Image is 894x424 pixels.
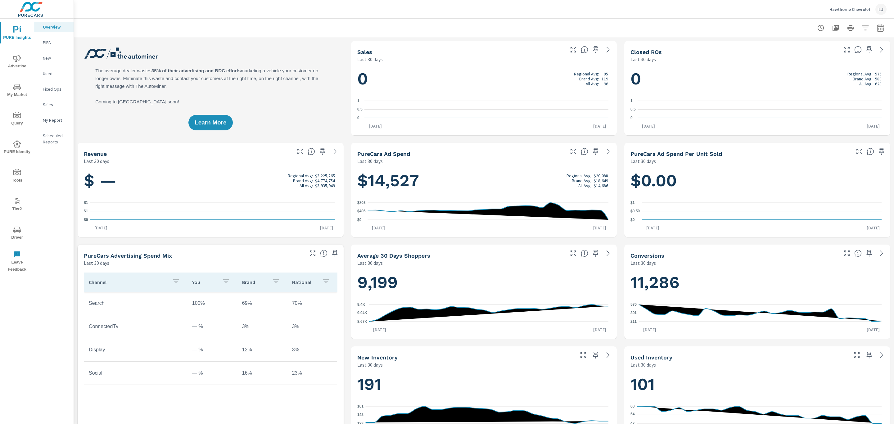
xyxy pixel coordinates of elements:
[630,311,637,315] text: 391
[2,140,32,156] span: PURE Identity
[2,112,32,127] span: Query
[84,365,187,381] td: Social
[34,69,74,78] div: Used
[320,250,327,257] span: This table looks at how you compare to the amount of budget you spend per channel as opposed to y...
[864,248,874,258] span: Save this to your personalized report
[630,201,635,205] text: $1
[292,279,317,285] p: National
[567,173,592,178] p: Regional Avg:
[591,248,601,258] span: Save this to your personalized report
[630,209,640,214] text: $0.50
[34,38,74,47] div: PIPA
[43,55,69,61] p: New
[877,147,887,156] span: Save this to your personalized report
[589,327,611,333] p: [DATE]
[875,4,887,15] div: LJ
[603,147,613,156] a: See more details in report
[2,251,32,273] span: Leave Feedback
[84,209,88,214] text: $1
[188,115,233,130] button: Learn More
[854,250,862,257] span: The number of dealer-specified goals completed by a visitor. [Source: This data is provided by th...
[43,86,69,92] p: Fixed Ops
[603,45,613,55] a: See more details in report
[630,99,633,103] text: 1
[578,183,592,188] p: All Avg:
[357,209,366,214] text: $406
[591,350,601,360] span: Save this to your personalized report
[84,218,88,222] text: $0
[330,147,340,156] a: See more details in report
[875,76,882,81] p: 588
[187,342,237,358] td: — %
[630,404,635,408] text: 60
[295,147,305,156] button: Make Fullscreen
[630,68,884,89] h1: 0
[195,120,226,125] span: Learn More
[875,71,882,76] p: 575
[84,157,109,165] p: Last 30 days
[43,39,69,46] p: PIPA
[581,250,588,257] span: A rolling 30 day total of daily Shoppers on the dealership website, averaged over the selected da...
[34,115,74,125] div: My Report
[43,24,69,30] p: Overview
[308,248,318,258] button: Make Fullscreen
[315,173,335,178] p: $3,225,265
[874,22,887,34] button: Select Date Range
[357,218,362,222] text: $9
[859,22,872,34] button: Apply Filters
[589,225,611,231] p: [DATE]
[572,178,592,183] p: Brand Avg:
[591,147,601,156] span: Save this to your personalized report
[568,147,578,156] button: Make Fullscreen
[187,365,237,381] td: — %
[287,319,337,334] td: 3%
[84,319,187,334] td: ConnectedTv
[357,116,359,120] text: 0
[84,201,88,205] text: $1
[862,225,884,231] p: [DATE]
[357,170,611,191] h1: $14,527
[630,252,664,259] h5: Conversions
[864,45,874,55] span: Save this to your personalized report
[568,248,578,258] button: Make Fullscreen
[34,84,74,94] div: Fixed Ops
[84,295,187,311] td: Search
[357,157,383,165] p: Last 30 days
[187,295,237,311] td: 100%
[867,148,874,155] span: Average cost of advertising per each vehicle sold at the dealer over the selected date range. The...
[357,56,383,63] p: Last 30 days
[630,354,672,361] h5: Used Inventory
[84,252,172,259] h5: PureCars Advertising Spend Mix
[34,22,74,32] div: Overview
[579,76,599,81] p: Brand Avg:
[604,71,608,76] p: 85
[357,404,363,408] text: 161
[864,350,874,360] span: Save this to your personalized report
[242,279,267,285] p: Brand
[853,76,873,81] p: Brand Avg:
[829,7,870,12] p: Hawthorne Chevrolet
[842,45,852,55] button: Make Fullscreen
[364,123,386,129] p: [DATE]
[829,22,842,34] button: "Export Report to PDF"
[578,350,588,360] button: Make Fullscreen
[589,123,611,129] p: [DATE]
[2,197,32,213] span: Tier2
[357,319,367,324] text: 8.67K
[293,178,313,183] p: Brand Avg:
[43,133,69,145] p: Scheduled Reports
[84,151,107,157] h5: Revenue
[875,81,882,86] p: 628
[34,100,74,109] div: Sales
[84,170,337,191] h1: $ —
[237,342,287,358] td: 12%
[288,173,313,178] p: Regional Avg:
[369,327,391,333] p: [DATE]
[630,218,635,222] text: $0
[877,45,887,55] a: See more details in report
[237,319,287,334] td: 3%
[638,123,659,129] p: [DATE]
[0,19,34,276] div: nav menu
[602,76,608,81] p: 119
[43,117,69,123] p: My Report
